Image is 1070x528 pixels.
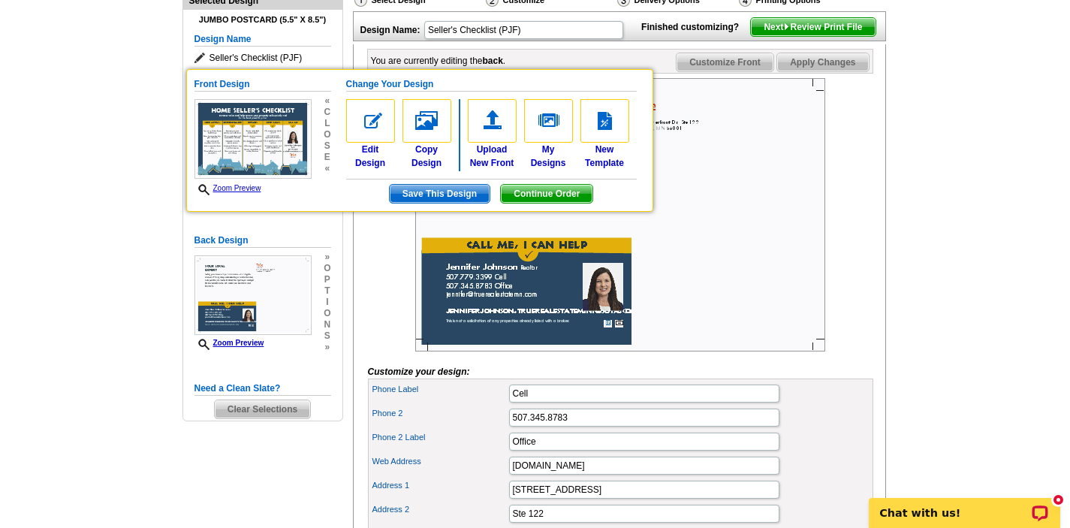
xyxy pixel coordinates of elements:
[324,252,330,263] span: »
[324,330,330,342] span: s
[372,503,508,516] label: Address 2
[346,77,637,92] h5: Change Your Design
[402,99,451,170] a: Copy Design
[194,32,331,47] h5: Design Name
[194,234,331,248] h5: Back Design
[324,118,330,129] span: l
[372,455,508,468] label: Web Address
[324,274,330,285] span: p
[324,152,330,163] span: e
[777,53,868,71] span: Apply Changes
[372,431,508,444] label: Phone 2 Label
[324,297,330,308] span: i
[372,479,508,492] label: Address 1
[524,99,573,143] img: my-designs.gif
[483,56,503,66] b: back
[194,99,312,179] img: Z18877615_00001_1.jpg
[360,25,420,35] strong: Design Name:
[372,383,508,396] label: Phone Label
[524,99,573,170] a: MyDesigns
[194,255,312,335] img: Z18877615_00001_2.jpg
[194,382,331,396] h5: Need a Clean Slate?
[580,99,629,143] img: new-template.gif
[194,15,331,25] h4: Jumbo Postcard (5.5" x 8.5")
[677,53,773,71] span: Customize Front
[580,99,629,170] a: NewTemplate
[390,185,490,203] span: Save This Design
[402,99,451,143] img: copy-design.gif
[194,50,331,65] span: Seller's Checklist (PJF)
[194,77,331,92] h5: Front Design
[501,185,592,203] span: Continue Order
[324,129,330,140] span: o
[324,107,330,118] span: c
[371,54,506,68] div: You are currently editing the .
[468,99,517,143] img: upload-front.gif
[859,481,1070,528] iframe: LiveChat chat widget
[324,263,330,274] span: o
[500,184,593,204] button: Continue Order
[468,99,517,170] a: UploadNew Front
[346,99,395,143] img: edit-design.gif
[415,78,825,351] img: Z18877615_00001_2.jpg
[641,22,748,32] strong: Finished customizing?
[194,184,261,192] a: Zoom Preview
[324,319,330,330] span: n
[389,184,490,204] button: Save This Design
[194,339,264,347] a: Zoom Preview
[324,140,330,152] span: s
[368,367,470,377] i: Customize your design:
[346,99,395,170] a: EditDesign
[751,18,875,36] span: Next Review Print File
[324,285,330,297] span: t
[783,23,790,30] img: button-next-arrow-white.png
[324,95,330,107] span: «
[324,163,330,174] span: «
[324,308,330,319] span: o
[372,407,508,420] label: Phone 2
[324,342,330,353] span: »
[215,400,310,418] span: Clear Selections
